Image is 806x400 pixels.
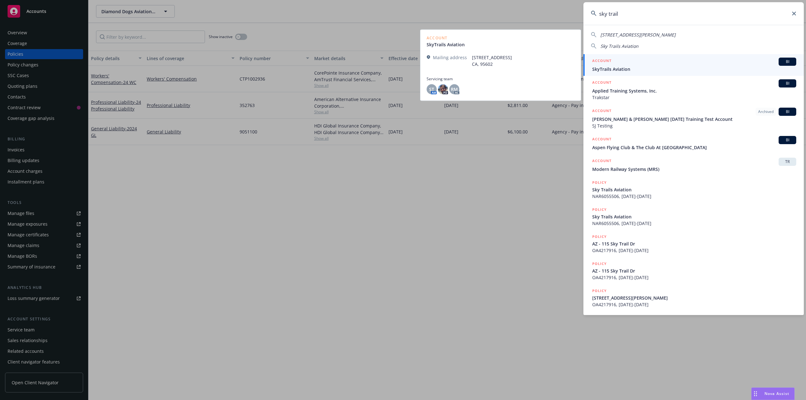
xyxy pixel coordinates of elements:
span: OA4217916, [DATE]-[DATE] [592,274,796,281]
a: ACCOUNTBIApplied Training Systems, Inc.Trakstar [583,76,804,104]
span: [PERSON_NAME] & [PERSON_NAME] [DATE] Training Test Account [592,116,796,122]
span: Trakstar [592,94,796,101]
h5: POLICY [592,179,607,186]
button: Nova Assist [751,387,795,400]
a: POLICYAZ - 115 Sky Trail DrOA4217916, [DATE]-[DATE] [583,257,804,284]
h5: POLICY [592,288,607,294]
h5: ACCOUNT [592,136,611,144]
span: NAR6055506, [DATE]-[DATE] [592,193,796,200]
a: POLICYSky Trails AviationNAR6055506, [DATE]-[DATE] [583,203,804,230]
span: Sky Trails Aviation [592,186,796,193]
h5: ACCOUNT [592,58,611,65]
h5: ACCOUNT [592,79,611,87]
span: AZ - 115 Sky Trail Dr [592,240,796,247]
span: Sky Trails Aviation [600,43,639,49]
span: Modern Railway Systems (MRS) [592,166,796,172]
h5: ACCOUNT [592,108,611,115]
span: Archived [758,109,774,115]
a: ACCOUNTTRModern Railway Systems (MRS) [583,154,804,176]
span: BI [781,109,794,115]
span: OA4217916, [DATE]-[DATE] [592,247,796,254]
input: Search... [583,2,804,25]
span: Nova Assist [764,391,789,396]
h5: POLICY [592,261,607,267]
span: Sky Trails Aviation [592,213,796,220]
div: Drag to move [752,388,759,400]
a: ACCOUNTBIAspen Flying Club & The Club At [GEOGRAPHIC_DATA] [583,132,804,154]
h5: POLICY [592,234,607,240]
span: BI [781,137,794,143]
span: OA4217916, [DATE]-[DATE] [592,301,796,308]
a: ACCOUNTBISkyTrails Aviation [583,54,804,76]
a: POLICYSky Trails AviationNAR6055506, [DATE]-[DATE] [583,176,804,203]
a: ACCOUNTArchivedBI[PERSON_NAME] & [PERSON_NAME] [DATE] Training Test AccountSJ Testing [583,104,804,132]
a: POLICYAZ - 115 Sky Trail DrOA4217916, [DATE]-[DATE] [583,230,804,257]
span: SkyTrails Aviation [592,66,796,72]
span: [STREET_ADDRESS][PERSON_NAME] [600,32,676,38]
span: [STREET_ADDRESS][PERSON_NAME] [592,295,796,301]
h5: ACCOUNT [592,158,611,165]
span: SJ Testing [592,122,796,129]
span: Applied Training Systems, Inc. [592,87,796,94]
span: AZ - 115 Sky Trail Dr [592,268,796,274]
span: NAR6055506, [DATE]-[DATE] [592,220,796,227]
h5: POLICY [592,206,607,213]
span: TR [781,159,794,165]
span: BI [781,59,794,65]
span: BI [781,81,794,86]
a: POLICY[STREET_ADDRESS][PERSON_NAME]OA4217916, [DATE]-[DATE] [583,284,804,311]
span: Aspen Flying Club & The Club At [GEOGRAPHIC_DATA] [592,144,796,151]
